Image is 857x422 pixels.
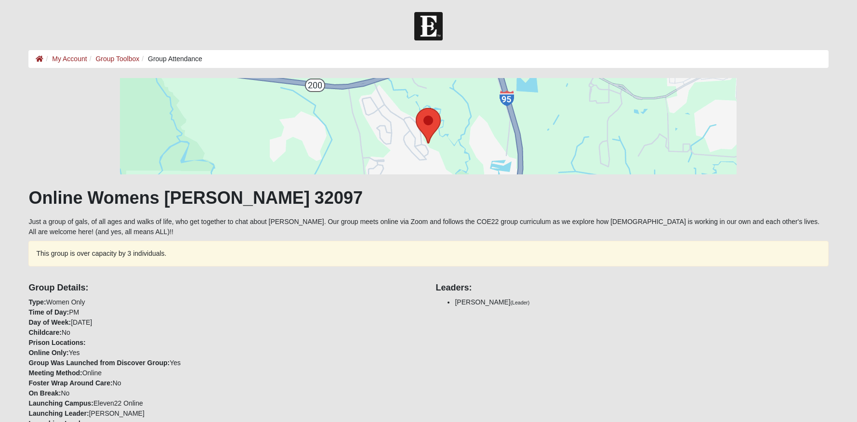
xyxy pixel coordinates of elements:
[435,283,828,293] h4: Leaders:
[28,329,61,336] strong: Childcare:
[28,339,85,346] strong: Prison Locations:
[28,283,421,293] h4: Group Details:
[28,187,828,208] h1: Online Womens [PERSON_NAME] 32097
[28,379,112,387] strong: Foster Wrap Around Care:
[52,55,87,63] a: My Account
[28,241,828,266] div: This group is over capacity by 3 individuals.
[511,300,530,305] small: (Leader)
[28,318,71,326] strong: Day of Week:
[28,369,82,377] strong: Meeting Method:
[28,399,93,407] strong: Launching Campus:
[28,298,46,306] strong: Type:
[28,359,170,367] strong: Group Was Launched from Discover Group:
[28,349,68,356] strong: Online Only:
[139,54,202,64] li: Group Attendance
[28,389,61,397] strong: On Break:
[455,297,828,307] li: [PERSON_NAME]
[28,308,69,316] strong: Time of Day:
[95,55,139,63] a: Group Toolbox
[414,12,443,40] img: Church of Eleven22 Logo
